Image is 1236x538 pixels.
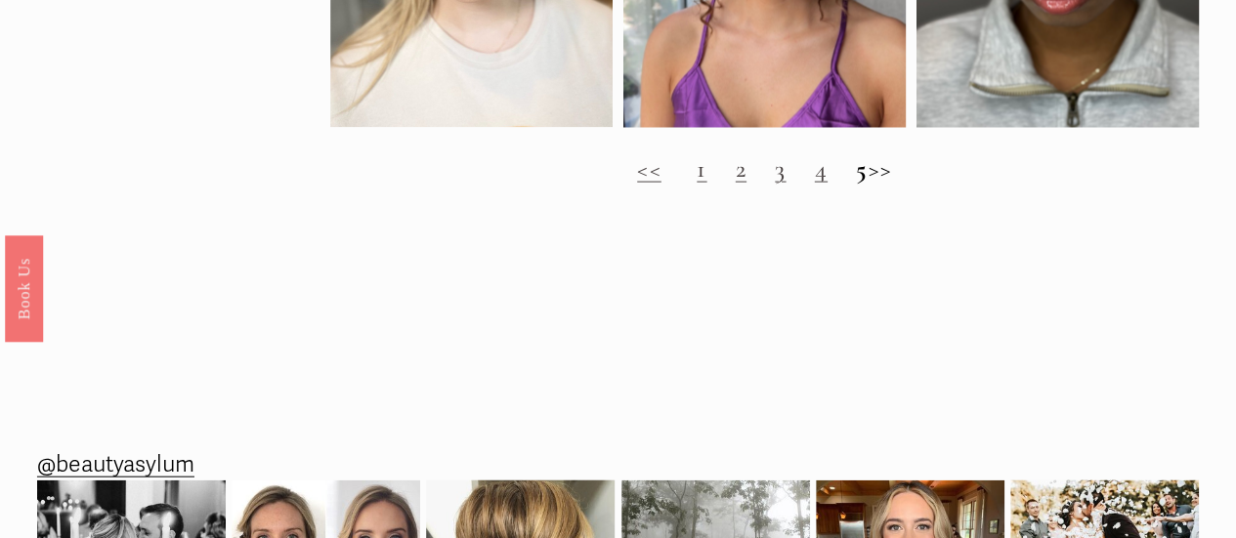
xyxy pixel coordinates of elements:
a: 2 [736,153,746,184]
a: << [637,153,661,184]
a: 1 [697,153,706,184]
a: Book Us [5,234,43,341]
strong: 5 [856,153,868,184]
a: @beautyasylum [37,444,194,485]
a: 4 [815,153,828,184]
h2: >> [330,154,1199,184]
a: 3 [775,153,786,184]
